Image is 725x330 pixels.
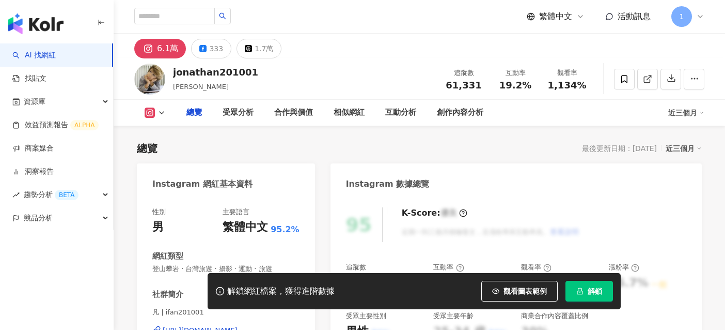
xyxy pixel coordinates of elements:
[346,263,366,272] div: 追蹤數
[152,207,166,217] div: 性別
[334,107,365,119] div: 相似網紅
[24,90,45,113] span: 資源庫
[173,83,229,91] span: [PERSON_NAME]
[274,107,313,119] div: 合作與價值
[191,39,231,58] button: 333
[680,11,684,22] span: 1
[446,80,481,91] span: 61,331
[499,80,531,91] span: 19.2%
[609,263,639,272] div: 漲粉率
[582,144,657,153] div: 最後更新日期：[DATE]
[548,80,587,91] span: 1,134%
[134,39,186,58] button: 6.1萬
[12,120,99,130] a: 效益預測報告ALPHA
[157,41,178,56] div: 6.1萬
[618,11,651,21] span: 活動訊息
[152,178,253,190] div: Instagram 網紅基本資料
[588,287,602,295] span: 解鎖
[255,41,273,56] div: 1.7萬
[433,311,474,321] div: 受眾主要年齡
[496,68,535,78] div: 互動率
[437,107,483,119] div: 創作內容分析
[219,12,226,20] span: search
[402,207,467,219] div: K-Score :
[137,141,157,156] div: 總覽
[152,308,300,317] span: 凡 | ifan201001
[152,251,183,262] div: 網紅類型
[223,219,268,235] div: 繁體中文
[24,206,53,230] span: 競品分析
[346,311,386,321] div: 受眾主要性別
[668,104,704,121] div: 近三個月
[8,13,64,34] img: logo
[209,41,223,56] div: 333
[503,287,547,295] span: 觀看圖表範例
[55,190,78,200] div: BETA
[12,50,56,61] a: searchAI 找網紅
[134,64,165,95] img: KOL Avatar
[539,11,572,22] span: 繁體中文
[12,167,54,177] a: 洞察報告
[521,263,551,272] div: 觀看率
[521,311,588,321] div: 商業合作內容覆蓋比例
[271,224,300,235] span: 95.2%
[385,107,416,119] div: 互動分析
[576,288,584,295] span: lock
[152,264,300,274] span: 登山攀岩 · 台灣旅遊 · 攝影 · 運動 · 旅遊
[12,73,46,84] a: 找貼文
[227,286,335,297] div: 解鎖網紅檔案，獲得進階數據
[237,39,281,58] button: 1.7萬
[433,263,464,272] div: 互動率
[547,68,587,78] div: 觀看率
[481,281,558,302] button: 觀看圖表範例
[186,107,202,119] div: 總覽
[12,143,54,154] a: 商案媒合
[565,281,613,302] button: 解鎖
[12,191,20,199] span: rise
[444,68,483,78] div: 追蹤數
[223,107,254,119] div: 受眾分析
[24,183,78,206] span: 趨勢分析
[223,207,249,217] div: 主要語言
[173,66,258,79] div: jonathan201001
[346,178,430,190] div: Instagram 數據總覽
[666,142,702,155] div: 近三個月
[152,219,164,235] div: 男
